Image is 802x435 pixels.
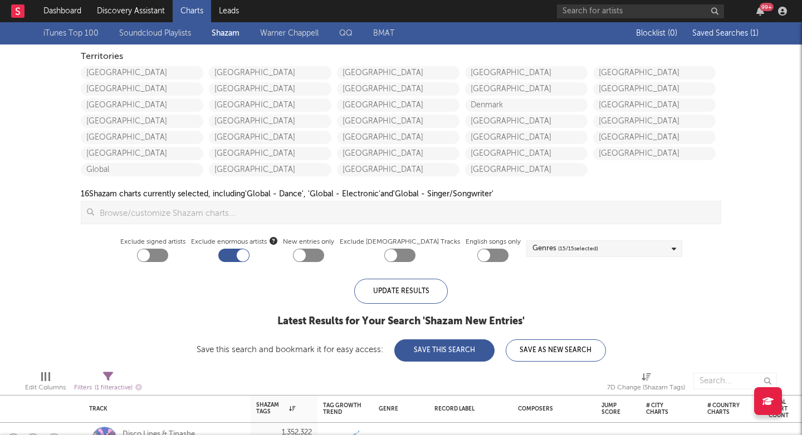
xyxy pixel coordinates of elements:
[209,66,331,80] a: [GEOGRAPHIC_DATA]
[81,66,203,80] a: [GEOGRAPHIC_DATA]
[689,29,759,38] button: Saved Searches (1)
[270,235,277,246] button: Exclude enormous artists
[692,29,759,37] span: Saved Searches
[337,147,459,160] a: [GEOGRAPHIC_DATA]
[607,367,685,399] div: 7D Change (Shazam Tags)
[466,235,521,249] label: English songs only
[197,345,606,354] div: Save this search and bookmark it for easy access:
[465,82,588,96] a: [GEOGRAPHIC_DATA]
[465,66,588,80] a: [GEOGRAPHIC_DATA]
[95,385,133,391] span: ( 1 filter active)
[593,147,716,160] a: [GEOGRAPHIC_DATA]
[337,131,459,144] a: [GEOGRAPHIC_DATA]
[465,131,588,144] a: [GEOGRAPHIC_DATA]
[25,381,66,394] div: Edit Columns
[81,131,203,144] a: [GEOGRAPHIC_DATA]
[337,82,459,96] a: [GEOGRAPHIC_DATA]
[81,98,203,112] a: [GEOGRAPHIC_DATA]
[593,98,716,112] a: [GEOGRAPHIC_DATA]
[337,115,459,128] a: [GEOGRAPHIC_DATA]
[760,3,774,11] div: 99 +
[81,50,721,63] div: Territories
[593,82,716,96] a: [GEOGRAPHIC_DATA]
[43,27,99,40] a: iTunes Top 100
[465,147,588,160] a: [GEOGRAPHIC_DATA]
[518,406,585,412] div: Composers
[465,98,588,112] a: Denmark
[707,402,741,416] div: # Country Charts
[256,402,295,415] div: Shazam Tags
[607,381,685,394] div: 7D Change (Shazam Tags)
[646,402,679,416] div: # City Charts
[557,4,724,18] input: Search for artists
[465,115,588,128] a: [GEOGRAPHIC_DATA]
[379,406,418,412] div: Genre
[25,367,66,399] div: Edit Columns
[209,163,331,176] a: [GEOGRAPHIC_DATA]
[434,406,501,412] div: Record Label
[601,402,620,416] div: Jump Score
[354,279,448,304] div: Update Results
[668,29,677,37] span: ( 0 )
[337,163,459,176] a: [GEOGRAPHIC_DATA]
[191,235,277,249] span: Exclude enormous artists
[337,98,459,112] a: [GEOGRAPHIC_DATA]
[209,115,331,128] a: [GEOGRAPHIC_DATA]
[81,115,203,128] a: [GEOGRAPHIC_DATA]
[337,66,459,80] a: [GEOGRAPHIC_DATA]
[81,163,203,176] a: Global
[339,27,353,40] a: QQ
[323,402,362,416] div: Tag Growth Trend
[558,242,598,255] span: ( 15 / 15 selected)
[81,187,493,201] div: 16 Shazam charts currently selected, including 'Global - Dance', 'Global - Electronic' and 'Globa...
[120,235,185,249] label: Exclude signed artists
[89,406,239,412] div: Track
[373,27,394,40] a: BMAT
[197,315,606,328] div: Latest Results for Your Search ' Shazam New Entries '
[506,339,606,362] button: Save As New Search
[750,29,759,37] span: ( 1 )
[756,7,764,16] button: 99+
[74,367,142,399] div: Filters(1 filter active)
[394,339,495,362] button: Save This Search
[340,235,460,249] label: Exclude [DEMOGRAPHIC_DATA] Tracks
[260,27,319,40] a: Warner Chappell
[81,82,203,96] a: [GEOGRAPHIC_DATA]
[693,373,777,389] input: Search...
[769,399,802,419] div: Total Chart Count
[593,131,716,144] a: [GEOGRAPHIC_DATA]
[636,29,677,37] span: Blocklist
[593,115,716,128] a: [GEOGRAPHIC_DATA]
[209,131,331,144] a: [GEOGRAPHIC_DATA]
[94,201,721,224] input: Browse/customize Shazam charts...
[209,82,331,96] a: [GEOGRAPHIC_DATA]
[283,235,334,249] label: New entries only
[119,27,191,40] a: Soundcloud Playlists
[593,66,716,80] a: [GEOGRAPHIC_DATA]
[209,98,331,112] a: [GEOGRAPHIC_DATA]
[465,163,588,176] a: [GEOGRAPHIC_DATA]
[532,242,598,255] div: Genres
[209,147,331,160] a: [GEOGRAPHIC_DATA]
[81,147,203,160] a: [GEOGRAPHIC_DATA]
[74,381,142,395] div: Filters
